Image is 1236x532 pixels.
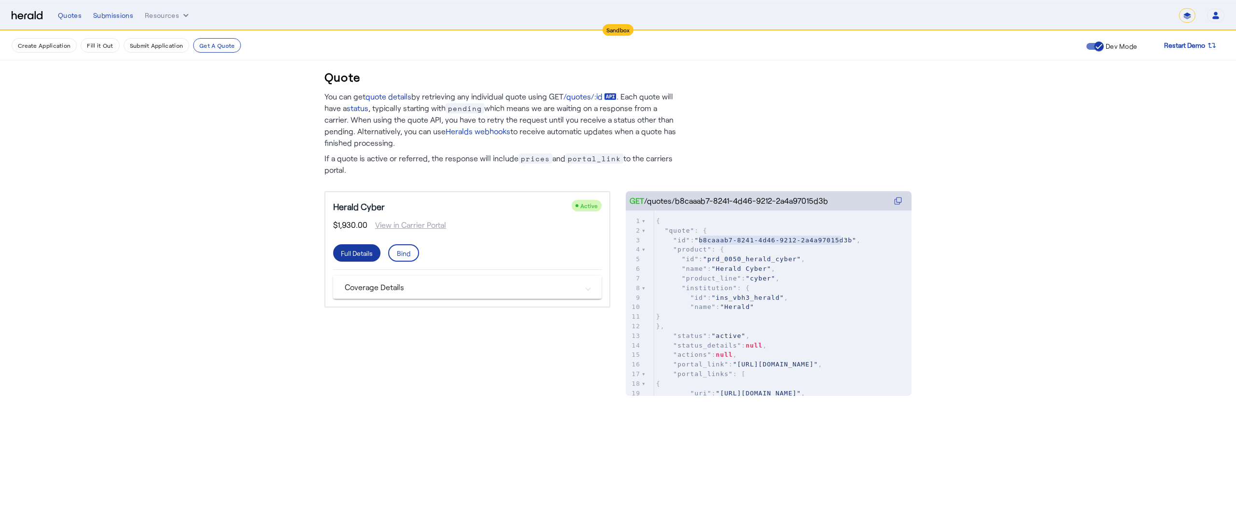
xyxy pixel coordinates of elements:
div: Bind [397,248,410,258]
span: "product" [673,246,711,253]
mat-expansion-panel-header: Coverage Details [333,276,602,299]
mat-panel-title: Coverage Details [345,281,578,293]
span: "portal_link" [673,361,729,368]
span: "id" [673,237,690,244]
div: 18 [626,379,642,389]
span: "cyber" [745,275,775,282]
span: GET [630,195,644,207]
h3: Quote [324,70,360,85]
span: : { [656,284,750,292]
div: 13 [626,331,642,341]
span: : , [656,294,788,301]
span: "quote" [665,227,695,234]
h5: Herald Cyber [333,200,385,213]
span: "status" [673,332,707,339]
div: Quotes [58,11,82,20]
span: : , [656,265,775,272]
label: Dev Mode [1104,42,1137,51]
div: 3 [626,236,642,245]
div: 14 [626,341,642,350]
button: Restart Demo [1156,37,1224,54]
span: "uri" [690,390,712,397]
div: 4 [626,245,642,254]
a: status [347,102,368,114]
span: "Herald" [720,303,754,310]
span: "portal_links" [673,370,733,378]
button: Full Details [333,244,380,262]
div: 17 [626,369,642,379]
span: : , [656,361,822,368]
span: "ins_vbh3_herald" [712,294,784,301]
span: Restart Demo [1164,40,1205,51]
p: You can get by retrieving any individual quote using GET . Each quote will have a , typically sta... [324,91,677,149]
div: 8 [626,283,642,293]
span: : , [656,332,750,339]
a: Heralds webhooks [446,126,510,137]
button: Get A Quote [193,38,241,53]
span: : , [656,255,805,263]
button: Resources dropdown menu [145,11,191,20]
span: }, [656,322,665,330]
div: Submissions [93,11,133,20]
span: { [656,217,660,224]
span: : , [656,275,780,282]
div: 19 [626,389,642,398]
div: 12 [626,322,642,331]
div: 7 [626,274,642,283]
div: 2 [626,226,642,236]
div: 6 [626,264,642,274]
span: portal_link [565,154,623,164]
span: } [656,313,660,320]
span: "id" [682,255,699,263]
div: Full Details [341,248,373,258]
span: : , [656,342,767,349]
span: null [716,351,733,358]
span: : , [656,351,737,358]
button: Fill it Out [81,38,119,53]
span: Active [580,202,598,209]
span: "active" [712,332,746,339]
span: : { [656,227,707,234]
div: 15 [626,350,642,360]
span: : , [656,237,861,244]
div: 5 [626,254,642,264]
span: null [745,342,762,349]
div: 1 [626,216,642,226]
button: Submit Application [124,38,189,53]
button: Create Application [12,38,77,53]
a: quote details [365,91,411,102]
span: "name" [690,303,716,310]
span: "b8caaab7-8241-4d46-9212-2a4a97015d3b" [694,237,856,244]
span: "[URL][DOMAIN_NAME]" [733,361,818,368]
div: 11 [626,312,642,322]
span: : { [656,246,724,253]
img: Herald Logo [12,11,42,20]
span: : [ [656,370,745,378]
span: "id" [690,294,707,301]
span: prices [519,154,552,164]
span: View in Carrier Portal [367,219,446,231]
span: "actions" [673,351,711,358]
span: "status_details" [673,342,741,349]
div: /quotes/b8caaab7-8241-4d46-9212-2a4a97015d3b [630,195,828,207]
span: : [656,303,754,310]
span: "prd_0050_herald_cyber" [703,255,801,263]
span: "[URL][DOMAIN_NAME]" [716,390,801,397]
button: Bind [388,244,419,262]
div: 10 [626,302,642,312]
span: : , [656,390,805,397]
span: { [656,380,660,387]
span: "Herald Cyber" [712,265,772,272]
span: "institution" [682,284,737,292]
div: 9 [626,293,642,303]
span: "name" [682,265,707,272]
span: pending [446,103,484,113]
span: $1,930.00 [333,219,367,231]
p: If a quote is active or referred, the response will include and to the carriers portal. [324,149,677,176]
a: /quotes/:id [563,91,617,102]
div: Sandbox [603,24,634,36]
span: "product_line" [682,275,742,282]
div: 16 [626,360,642,369]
